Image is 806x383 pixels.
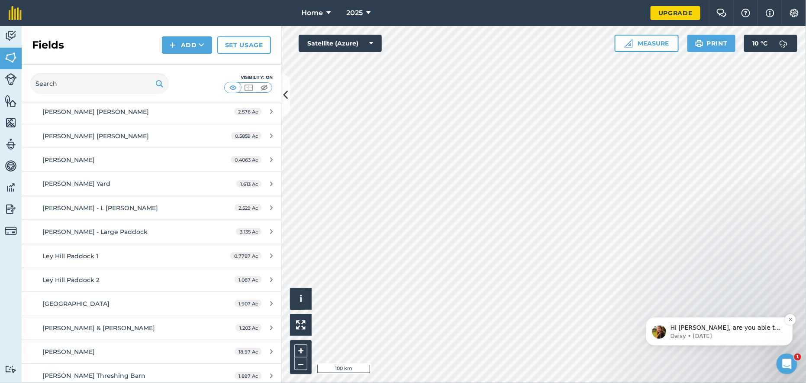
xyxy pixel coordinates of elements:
[22,244,281,268] a: Ley Hill Paddock 10.7797 Ac
[235,324,261,331] span: 1.203 Ac
[13,55,160,83] div: message notification from Daisy, 1d ago. Hi Peter, are you able to help by writing a review? ⭐️ T...
[5,94,17,107] img: svg+xml;base64,PHN2ZyB4bWxucz0iaHR0cDovL3d3dy53My5vcmcvMjAwMC9zdmciIHdpZHRoPSI1NiIgaGVpZ2h0PSI2MC...
[42,180,110,188] span: [PERSON_NAME] Yard
[152,52,163,63] button: Dismiss notification
[38,70,149,78] p: Message from Daisy, sent 1d ago
[633,263,806,360] iframe: Intercom notifications message
[716,9,727,17] img: Two speech bubbles overlapping with the left bubble in the forefront
[299,35,382,52] button: Satellite (Azure)
[42,132,149,140] span: [PERSON_NAME] [PERSON_NAME]
[235,276,261,283] span: 1.087 Ac
[234,108,261,115] span: 2.576 Ac
[651,6,700,20] a: Upgrade
[294,344,307,357] button: +
[22,268,281,292] a: Ley Hill Paddock 21.087 Ac
[235,204,261,211] span: 2.529 Ac
[236,228,261,235] span: 3.135 Ac
[38,61,149,70] p: Hi [PERSON_NAME], are you able to help by writing a review? ⭐️ Thank you for continuing using fie...
[236,180,261,188] span: 1.613 Ac
[42,300,110,308] span: [GEOGRAPHIC_DATA]
[19,62,33,76] img: Profile image for Daisy
[231,156,261,163] span: 0.4063 Ac
[346,8,363,18] span: 2025
[42,276,100,284] span: Ley Hill Paddock 2
[5,181,17,194] img: svg+xml;base64,PD94bWwgdmVyc2lvbj0iMS4wIiBlbmNvZGluZz0idXRmLTgiPz4KPCEtLSBHZW5lcmF0b3I6IEFkb2JlIE...
[5,203,17,216] img: svg+xml;base64,PD94bWwgdmVyc2lvbj0iMS4wIiBlbmNvZGluZz0idXRmLTgiPz4KPCEtLSBHZW5lcmF0b3I6IEFkb2JlIE...
[753,35,768,52] span: 10 ° C
[228,83,239,92] img: svg+xml;base64,PHN2ZyB4bWxucz0iaHR0cDovL3d3dy53My5vcmcvMjAwMC9zdmciIHdpZHRoPSI1MCIgaGVpZ2h0PSI0MC...
[775,35,792,52] img: svg+xml;base64,PD94bWwgdmVyc2lvbj0iMS4wIiBlbmNvZGluZz0idXRmLTgiPz4KPCEtLSBHZW5lcmF0b3I6IEFkb2JlIE...
[22,196,281,220] a: [PERSON_NAME] - L [PERSON_NAME]2.529 Ac
[741,9,751,17] img: A question mark icon
[687,35,736,52] button: Print
[22,220,281,243] a: [PERSON_NAME] - Large Paddock3.135 Ac
[5,365,17,373] img: svg+xml;base64,PD94bWwgdmVyc2lvbj0iMS4wIiBlbmNvZGluZz0idXRmLTgiPz4KPCEtLSBHZW5lcmF0b3I6IEFkb2JlIE...
[5,225,17,237] img: svg+xml;base64,PD94bWwgdmVyc2lvbj0iMS4wIiBlbmNvZGluZz0idXRmLTgiPz4KPCEtLSBHZW5lcmF0b3I6IEFkb2JlIE...
[42,108,149,116] span: [PERSON_NAME] [PERSON_NAME]
[5,159,17,172] img: svg+xml;base64,PD94bWwgdmVyc2lvbj0iMS4wIiBlbmNvZGluZz0idXRmLTgiPz4KPCEtLSBHZW5lcmF0b3I6IEFkb2JlIE...
[296,320,306,330] img: Four arrows, one pointing top left, one top right, one bottom right and the last bottom left
[170,40,176,50] img: svg+xml;base64,PHN2ZyB4bWxucz0iaHR0cDovL3d3dy53My5vcmcvMjAwMC9zdmciIHdpZHRoPSIxNCIgaGVpZ2h0PSIyNC...
[42,324,155,332] span: [PERSON_NAME] & [PERSON_NAME]
[259,83,270,92] img: svg+xml;base64,PHN2ZyB4bWxucz0iaHR0cDovL3d3dy53My5vcmcvMjAwMC9zdmciIHdpZHRoPSI1MCIgaGVpZ2h0PSI0MC...
[766,8,774,18] img: svg+xml;base64,PHN2ZyB4bWxucz0iaHR0cDovL3d3dy53My5vcmcvMjAwMC9zdmciIHdpZHRoPSIxNyIgaGVpZ2h0PSIxNy...
[5,116,17,129] img: svg+xml;base64,PHN2ZyB4bWxucz0iaHR0cDovL3d3dy53My5vcmcvMjAwMC9zdmciIHdpZHRoPSI1NiIgaGVpZ2h0PSI2MC...
[235,300,261,307] span: 1.907 Ac
[22,340,281,364] a: [PERSON_NAME]18.97 Ac
[290,288,312,310] button: i
[5,29,17,42] img: svg+xml;base64,PD94bWwgdmVyc2lvbj0iMS4wIiBlbmNvZGluZz0idXRmLTgiPz4KPCEtLSBHZW5lcmF0b3I6IEFkb2JlIE...
[42,372,145,380] span: [PERSON_NAME] Threshing Barn
[789,9,800,17] img: A cog icon
[22,148,281,172] a: [PERSON_NAME]0.4063 Ac
[5,138,17,151] img: svg+xml;base64,PD94bWwgdmVyc2lvbj0iMS4wIiBlbmNvZGluZz0idXRmLTgiPz4KPCEtLSBHZW5lcmF0b3I6IEFkb2JlIE...
[300,293,302,304] span: i
[42,348,95,356] span: [PERSON_NAME]
[235,372,261,380] span: 1.897 Ac
[162,36,212,54] button: Add
[42,228,148,236] span: [PERSON_NAME] - Large Paddock
[744,35,797,52] button: 10 °C
[32,38,64,52] h2: Fields
[22,124,281,148] a: [PERSON_NAME] [PERSON_NAME]0.5859 Ac
[217,36,271,54] a: Set usage
[224,74,273,81] div: Visibility: On
[231,132,261,140] span: 0.5859 Ac
[294,357,307,370] button: –
[5,51,17,64] img: svg+xml;base64,PHN2ZyB4bWxucz0iaHR0cDovL3d3dy53My5vcmcvMjAwMC9zdmciIHdpZHRoPSI1NiIgaGVpZ2h0PSI2MC...
[42,204,158,212] span: [PERSON_NAME] - L [PERSON_NAME]
[5,73,17,85] img: svg+xml;base64,PD94bWwgdmVyc2lvbj0iMS4wIiBlbmNvZGluZz0idXRmLTgiPz4KPCEtLSBHZW5lcmF0b3I6IEFkb2JlIE...
[42,252,98,260] span: Ley Hill Paddock 1
[777,354,797,374] iframe: Intercom live chat
[301,8,323,18] span: Home
[243,83,254,92] img: svg+xml;base64,PHN2ZyB4bWxucz0iaHR0cDovL3d3dy53My5vcmcvMjAwMC9zdmciIHdpZHRoPSI1MCIgaGVpZ2h0PSI0MC...
[794,354,801,360] span: 1
[615,35,679,52] button: Measure
[22,316,281,340] a: [PERSON_NAME] & [PERSON_NAME]1.203 Ac
[9,6,22,20] img: fieldmargin Logo
[230,252,261,260] span: 0.7797 Ac
[155,78,164,89] img: svg+xml;base64,PHN2ZyB4bWxucz0iaHR0cDovL3d3dy53My5vcmcvMjAwMC9zdmciIHdpZHRoPSIxOSIgaGVpZ2h0PSIyNC...
[22,100,281,123] a: [PERSON_NAME] [PERSON_NAME]2.576 Ac
[235,348,261,355] span: 18.97 Ac
[22,172,281,195] a: [PERSON_NAME] Yard1.613 Ac
[695,38,703,49] img: svg+xml;base64,PHN2ZyB4bWxucz0iaHR0cDovL3d3dy53My5vcmcvMjAwMC9zdmciIHdpZHRoPSIxOSIgaGVpZ2h0PSIyNC...
[42,156,95,164] span: [PERSON_NAME]
[22,292,281,315] a: [GEOGRAPHIC_DATA]1.907 Ac
[624,39,633,48] img: Ruler icon
[30,73,169,94] input: Search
